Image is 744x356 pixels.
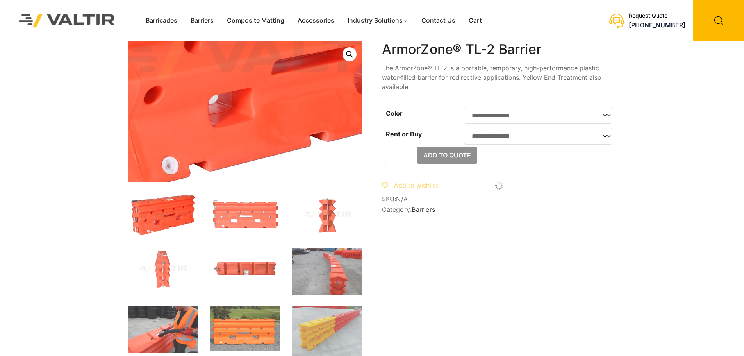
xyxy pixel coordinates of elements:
h1: ArmorZone® TL-2 Barrier [382,41,616,57]
a: Cart [462,15,489,27]
img: ArmorZone-main-image-scaled-1.jpg [210,306,280,351]
input: Product quantity [384,147,415,166]
label: Color [386,109,403,117]
a: [PHONE_NUMBER] [629,21,685,29]
img: Valtir Rentals [9,4,125,37]
a: Barriers [184,15,220,27]
label: Rent or Buy [386,130,422,138]
img: IMG_8193-scaled-1.jpg [292,248,362,295]
div: Request Quote [629,13,685,19]
img: Armorzone_Org_x1.jpg [128,248,198,290]
a: Barricades [139,15,184,27]
img: Armorzone_Org_Front.jpg [210,194,280,236]
button: Add to Quote [417,147,477,164]
a: Accessories [291,15,341,27]
span: SKU: [382,195,616,203]
img: ArmorZone_Org_3Q.jpg [128,194,198,236]
a: Contact Us [415,15,462,27]
img: IMG_8185-scaled-1.jpg [128,306,198,353]
p: The ArmorZone® TL-2 is a portable, temporary, high-performance plastic water-filled barrier for r... [382,63,616,91]
img: Armorzone_Org_Side.jpg [292,194,362,236]
a: Industry Solutions [341,15,415,27]
a: Barriers [412,206,435,213]
span: Category: [382,206,616,213]
img: Armorzone_Org_Top.jpg [210,248,280,290]
span: N/A [396,195,408,203]
a: Composite Matting [220,15,291,27]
